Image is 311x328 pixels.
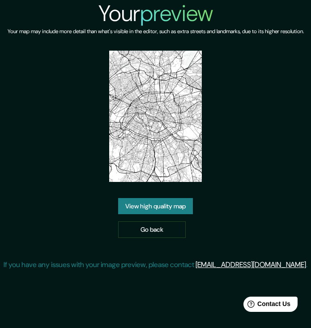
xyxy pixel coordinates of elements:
[231,293,301,318] iframe: Help widget launcher
[8,27,304,36] h6: Your map may include more detail than what's visible in the editor, such as extra streets and lan...
[196,260,306,269] a: [EMAIL_ADDRESS][DOMAIN_NAME]
[109,51,202,182] img: created-map-preview
[118,221,186,238] a: Go back
[4,259,307,270] p: If you have any issues with your image preview, please contact .
[118,198,193,215] a: View high quality map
